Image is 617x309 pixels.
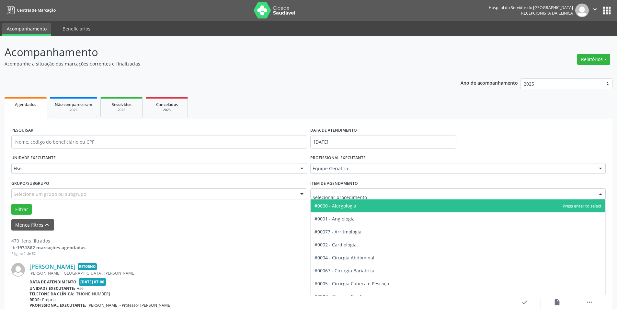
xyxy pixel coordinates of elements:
label: DATA DE ATENDIMENTO [310,125,357,136]
div: Página 1 de 32 [11,251,86,256]
i:  [586,299,593,306]
span: Central de Marcação [17,7,56,13]
b: Rede: [29,297,41,303]
i: keyboard_arrow_up [43,221,51,228]
span: Agendados [15,102,36,107]
span: Equipe Geriatria [313,165,593,172]
b: Unidade executante: [29,286,75,291]
div: [PERSON_NAME], [GEOGRAPHIC_DATA], [PERSON_NAME] [29,270,508,276]
label: PESQUISAR [11,125,33,136]
span: #0002 - Cardiologia [314,242,357,248]
span: #00067 - Cirurgia Bariatrica [314,267,374,274]
div: de [11,244,86,251]
div: 470 itens filtrados [11,237,86,244]
button: Filtrar [11,204,32,215]
span: [DATE] 07:00 [79,278,106,286]
span: [PHONE_NUMBER] [75,291,110,297]
label: Grupo/Subgrupo [11,178,49,188]
a: [PERSON_NAME] [29,263,75,270]
b: Data de atendimento: [29,279,78,285]
input: Selecione um intervalo [310,136,456,149]
p: Acompanhamento [5,44,430,60]
span: Resolvidos [111,102,131,107]
a: Central de Marcação [5,5,56,16]
label: PROFISSIONAL EXECUTANTE [310,153,366,163]
strong: 1931862 marcações agendadas [17,244,86,251]
span: #0005 - Cirurgia Cabeça e Pescoço [314,280,389,287]
span: Hse [14,165,294,172]
label: UNIDADE EXECUTANTE [11,153,56,163]
input: Selecionar procedimento [313,191,593,204]
i:  [591,6,599,13]
button: Relatórios [577,54,610,65]
span: #0000 - Alergologia [314,203,356,209]
a: Acompanhamento [2,23,51,36]
span: #0007 - Cirurgia Cardiaca [314,293,370,300]
span: [PERSON_NAME] - Professor [PERSON_NAME] [87,303,171,308]
span: #00077 - Arritmologia [314,229,361,235]
span: #0001 - Angiologia [314,216,355,222]
a: Beneficiários [58,23,95,34]
span: Não compareceram [55,102,92,107]
button: apps [601,5,612,16]
span: Recepcionista da clínica [521,10,573,16]
span: #0004 - Cirurgia Abdominal [314,255,374,261]
span: Retorno [78,263,97,270]
span: Selecione um grupo ou subgrupo [14,191,86,197]
label: Item de agendamento [310,178,358,188]
p: Acompanhe a situação das marcações correntes e finalizadas [5,60,430,67]
b: Profissional executante: [29,303,86,308]
img: img [11,263,25,277]
b: Telefone da clínica: [29,291,74,297]
p: Ano de acompanhamento [461,78,518,87]
button: Menos filtroskeyboard_arrow_up [11,219,54,231]
img: img [575,4,589,17]
i: insert_drive_file [554,299,561,306]
div: 2025 [55,108,92,113]
span: Hse [76,286,84,291]
div: Hospital do Servidor do [GEOGRAPHIC_DATA] [489,5,573,10]
div: 2025 [151,108,183,113]
button:  [589,4,601,17]
i: check [521,299,528,306]
input: Nome, código do beneficiário ou CPF [11,136,307,149]
div: 2025 [105,108,138,113]
span: Cancelados [156,102,178,107]
span: Própria [42,297,56,303]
